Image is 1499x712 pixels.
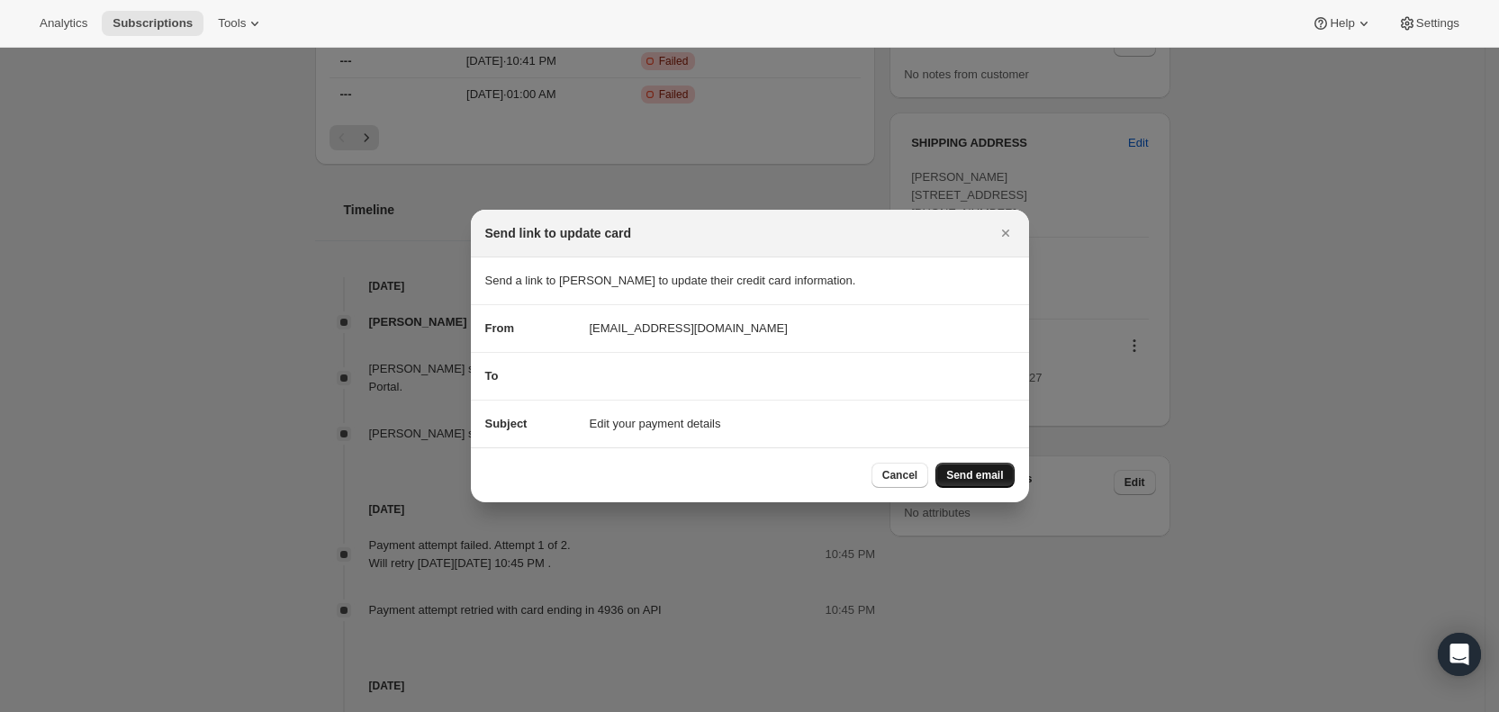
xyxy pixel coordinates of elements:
[485,272,1015,290] p: Send a link to [PERSON_NAME] to update their credit card information.
[113,16,193,31] span: Subscriptions
[1387,11,1470,36] button: Settings
[485,224,632,242] h2: Send link to update card
[590,320,788,338] span: [EMAIL_ADDRESS][DOMAIN_NAME]
[218,16,246,31] span: Tools
[485,321,515,335] span: From
[29,11,98,36] button: Analytics
[590,415,721,433] span: Edit your payment details
[102,11,203,36] button: Subscriptions
[993,221,1018,246] button: Close
[946,468,1003,482] span: Send email
[1301,11,1383,36] button: Help
[1416,16,1459,31] span: Settings
[1438,633,1481,676] div: Open Intercom Messenger
[207,11,275,36] button: Tools
[935,463,1014,488] button: Send email
[871,463,928,488] button: Cancel
[485,369,499,383] span: To
[882,468,917,482] span: Cancel
[485,417,528,430] span: Subject
[1330,16,1354,31] span: Help
[40,16,87,31] span: Analytics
